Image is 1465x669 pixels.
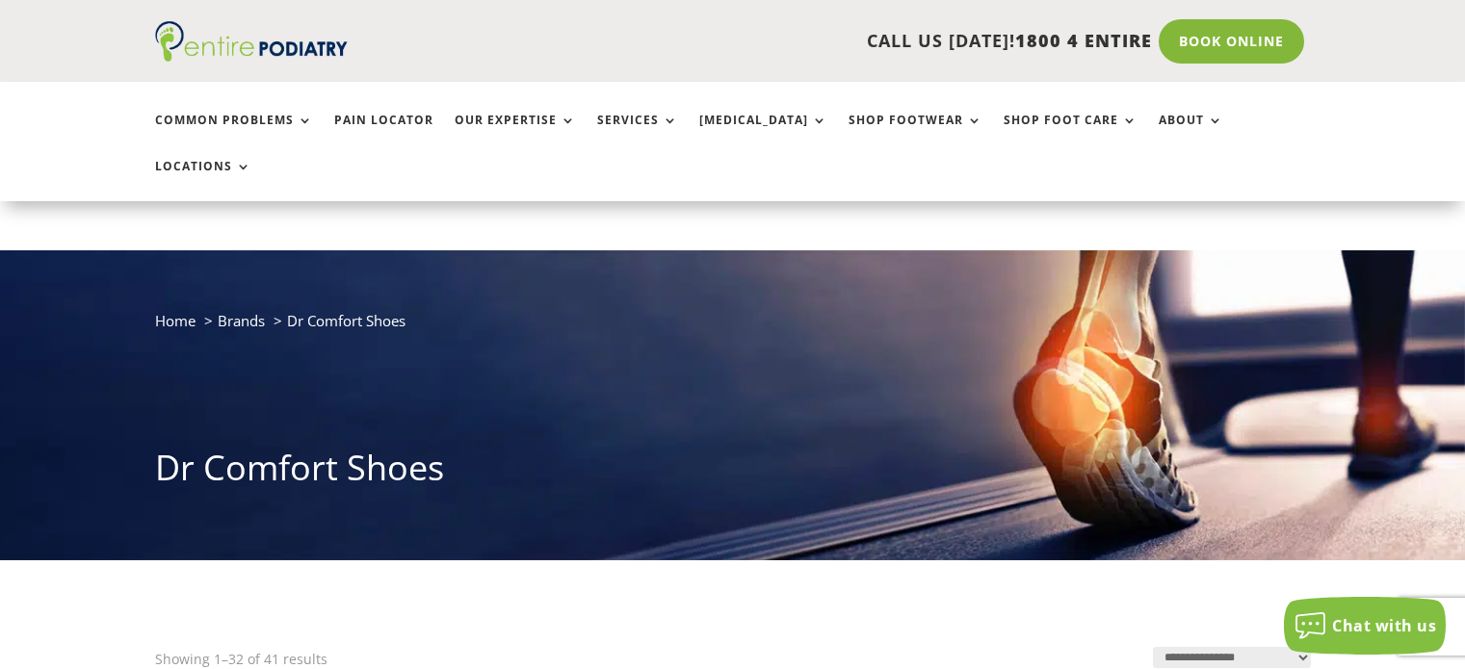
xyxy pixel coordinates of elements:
a: Services [597,114,678,155]
a: Common Problems [155,114,313,155]
a: Shop Foot Care [1004,114,1138,155]
a: Locations [155,160,251,201]
a: Home [155,311,196,330]
a: About [1159,114,1223,155]
nav: breadcrumb [155,308,1311,347]
h1: Dr Comfort Shoes [155,444,1311,502]
span: Dr Comfort Shoes [287,311,405,330]
a: Brands [218,311,265,330]
p: CALL US [DATE]! [422,29,1152,54]
a: Our Expertise [455,114,576,155]
a: Book Online [1159,19,1304,64]
select: Shop order [1153,647,1311,668]
span: 1800 4 ENTIRE [1015,29,1152,52]
span: Chat with us [1332,615,1436,636]
a: [MEDICAL_DATA] [699,114,827,155]
img: logo (1) [155,21,348,62]
a: Entire Podiatry [155,46,348,65]
a: Shop Footwear [849,114,982,155]
a: Pain Locator [334,114,433,155]
button: Chat with us [1284,597,1446,655]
